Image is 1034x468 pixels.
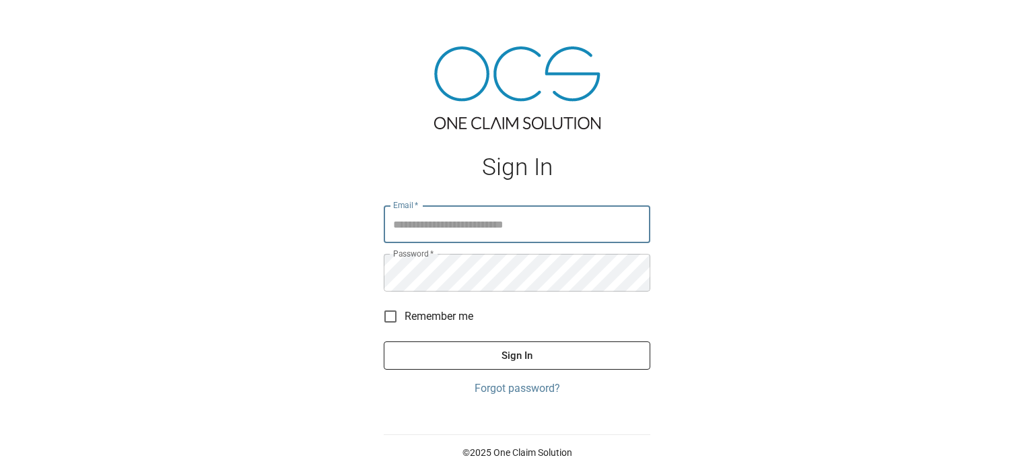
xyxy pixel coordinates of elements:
h1: Sign In [384,154,650,181]
label: Password [393,248,434,259]
span: Remember me [405,308,473,325]
button: Sign In [384,341,650,370]
img: ocs-logo-white-transparent.png [16,8,70,35]
img: ocs-logo-tra.png [434,46,600,129]
p: © 2025 One Claim Solution [384,446,650,459]
a: Forgot password? [384,380,650,397]
label: Email [393,199,419,211]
